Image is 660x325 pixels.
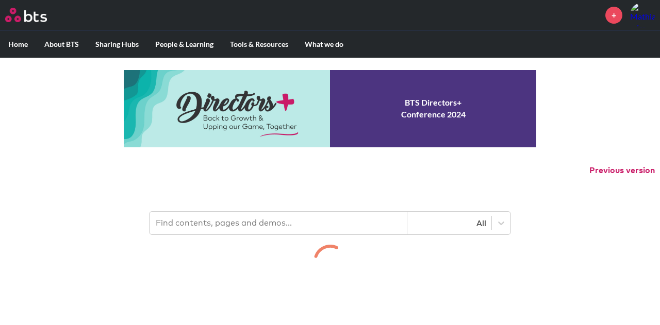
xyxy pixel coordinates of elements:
label: Tools & Resources [222,31,296,58]
label: What we do [296,31,352,58]
input: Find contents, pages and demos... [150,212,407,234]
a: Profile [630,3,655,27]
a: + [605,7,622,24]
a: Conference 2024 [124,70,536,147]
img: Mathias Werner [630,3,655,27]
label: Sharing Hubs [87,31,147,58]
div: All [412,217,486,229]
label: People & Learning [147,31,222,58]
label: About BTS [36,31,87,58]
button: Previous version [589,165,655,176]
img: BTS Logo [5,8,47,22]
a: Go home [5,8,66,22]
